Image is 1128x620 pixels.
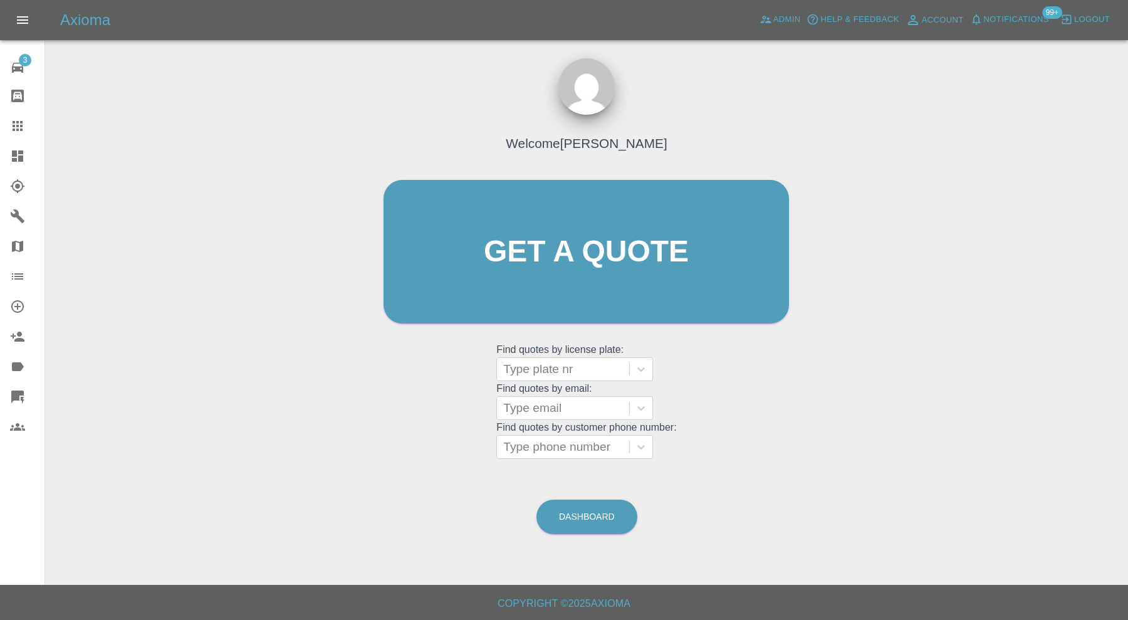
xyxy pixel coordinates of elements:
img: ... [558,58,615,115]
grid: Find quotes by customer phone number: [496,422,676,459]
button: Help & Feedback [803,10,902,29]
button: Logout [1057,10,1113,29]
a: Dashboard [536,500,637,534]
button: Notifications [967,10,1052,29]
h4: Welcome [PERSON_NAME] [506,134,667,153]
span: Admin [773,13,801,27]
span: Logout [1074,13,1110,27]
a: Account [902,10,967,30]
button: Open drawer [8,5,38,35]
h6: Copyright © 2025 Axioma [10,595,1118,612]
span: 3 [19,54,31,66]
a: Get a quote [384,180,789,323]
span: Notifications [984,13,1049,27]
span: 99+ [1042,6,1062,19]
grid: Find quotes by email: [496,383,676,420]
span: Help & Feedback [820,13,899,27]
grid: Find quotes by license plate: [496,344,676,381]
h5: Axioma [60,10,110,30]
span: Account [922,13,964,28]
a: Admin [756,10,804,29]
